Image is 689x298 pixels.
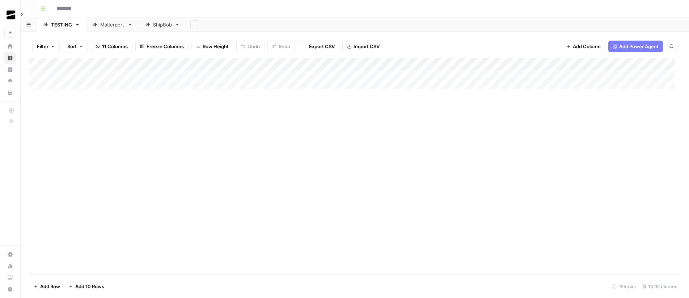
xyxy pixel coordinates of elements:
a: Insights [4,64,16,75]
a: Matterport [86,17,139,32]
button: Filter [32,41,60,52]
a: Your Data [4,87,16,99]
div: TESTING [51,21,72,28]
span: Redo [279,43,290,50]
button: Add 10 Rows [64,281,109,292]
button: Row Height [191,41,233,52]
a: Opportunities [4,75,16,87]
button: 11 Columns [91,41,132,52]
div: 11/11 Columns [639,281,680,292]
span: Add Row [40,283,60,290]
button: Add Column [562,41,605,52]
button: Add Row [29,281,64,292]
button: Help + Support [4,283,16,295]
a: Learning Hub [4,272,16,283]
button: Sort [63,41,88,52]
span: Sort [67,43,77,50]
button: Import CSV [342,41,384,52]
button: Add Power Agent [608,41,663,52]
a: Home [4,41,16,52]
button: Redo [267,41,295,52]
div: Matterport [100,21,125,28]
span: 11 Columns [102,43,128,50]
div: ShipBob [153,21,172,28]
span: Add Column [573,43,601,50]
span: Filter [37,43,48,50]
a: Settings [4,249,16,260]
a: TESTING [37,17,86,32]
button: Undo [236,41,265,52]
button: Workspace: OGM [4,6,16,24]
span: Freeze Columns [147,43,184,50]
a: ShipBob [139,17,186,32]
img: OGM Logo [4,8,17,21]
span: Export CSV [309,43,335,50]
button: Freeze Columns [135,41,189,52]
span: Row Height [203,43,229,50]
div: 16 Rows [609,281,639,292]
a: Usage [4,260,16,272]
span: Import CSV [354,43,380,50]
a: Browse [4,52,16,64]
span: Add Power Agent [619,43,659,50]
span: Undo [248,43,260,50]
button: Export CSV [298,41,339,52]
span: Add 10 Rows [75,283,104,290]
